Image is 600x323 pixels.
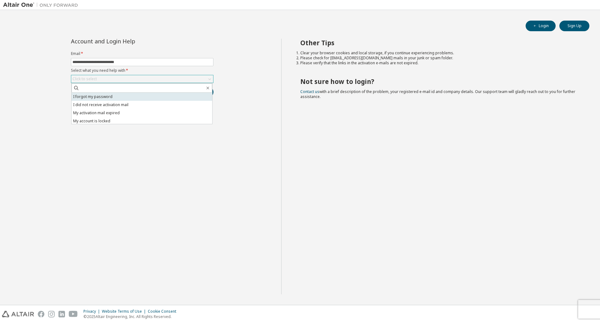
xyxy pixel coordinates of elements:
[58,311,65,317] img: linkedin.svg
[300,39,578,47] h2: Other Tips
[48,311,55,317] img: instagram.svg
[300,89,575,99] span: with a brief description of the problem, your registered e-mail id and company details. Our suppo...
[559,21,589,31] button: Sign Up
[83,314,180,319] p: © 2025 Altair Engineering, Inc. All Rights Reserved.
[71,68,213,73] label: Select what you need help with
[102,309,148,314] div: Website Terms of Use
[72,76,97,81] div: Click to select
[38,311,44,317] img: facebook.svg
[72,93,212,101] li: I forgot my password
[526,21,556,31] button: Login
[71,75,213,83] div: Click to select
[83,309,102,314] div: Privacy
[300,77,578,86] h2: Not sure how to login?
[71,51,213,56] label: Email
[69,311,78,317] img: youtube.svg
[148,309,180,314] div: Cookie Consent
[2,311,34,317] img: altair_logo.svg
[71,39,185,44] div: Account and Login Help
[300,51,578,56] li: Clear your browser cookies and local storage, if you continue experiencing problems.
[3,2,81,8] img: Altair One
[300,56,578,61] li: Please check for [EMAIL_ADDRESS][DOMAIN_NAME] mails in your junk or spam folder.
[300,61,578,66] li: Please verify that the links in the activation e-mails are not expired.
[300,89,319,94] a: Contact us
